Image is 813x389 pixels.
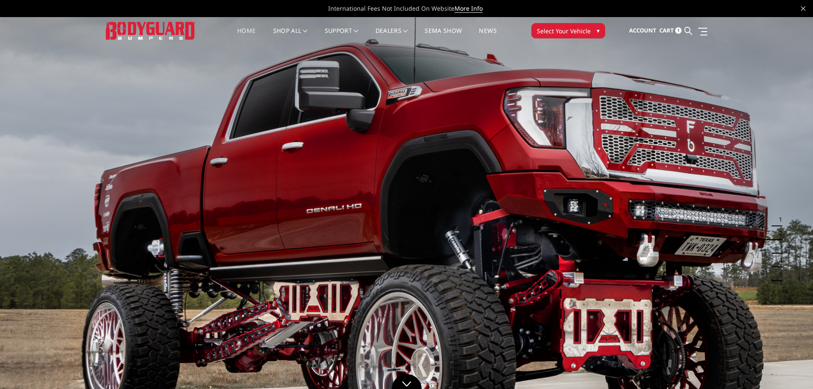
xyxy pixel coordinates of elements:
[629,26,656,34] span: Account
[273,28,308,44] a: shop all
[629,19,656,42] a: Account
[774,267,782,281] button: 5 of 5
[774,240,782,254] button: 3 of 5
[425,28,462,44] a: SEMA Show
[392,374,422,389] a: Click to Down
[659,26,674,34] span: Cart
[325,28,358,44] a: Support
[597,26,600,35] span: ▾
[774,213,782,226] button: 1 of 5
[774,254,782,267] button: 4 of 5
[531,23,605,38] button: Select Your Vehicle
[675,27,682,34] span: 1
[770,348,813,389] iframe: Chat Widget
[237,28,256,44] a: Home
[774,226,782,240] button: 2 of 5
[537,26,591,35] span: Select Your Vehicle
[106,22,195,39] img: BODYGUARD BUMPERS
[479,28,496,44] a: News
[659,19,682,42] a: Cart 1
[376,28,408,44] a: Dealers
[455,4,483,13] a: More Info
